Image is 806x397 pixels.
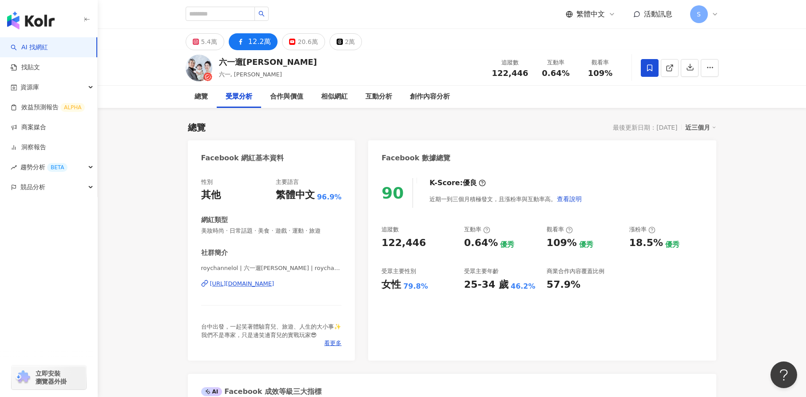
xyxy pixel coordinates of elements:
a: chrome extension立即安裝 瀏覽器外掛 [12,365,86,389]
a: 洞察報告 [11,143,46,152]
div: 互動率 [464,226,490,234]
span: 109% [588,69,613,78]
div: 122,446 [381,236,426,250]
div: 優秀 [665,240,679,250]
div: Facebook 網紅基本資料 [201,153,284,163]
div: 互動率 [539,58,573,67]
div: BETA [47,163,67,172]
div: 總覽 [195,91,208,102]
div: 追蹤數 [492,58,528,67]
div: 57.9% [547,278,580,292]
div: 109% [547,236,577,250]
span: 活動訊息 [644,10,672,18]
span: 美妝時尚 · 日常話題 · 美食 · 遊戲 · 運動 · 旅遊 [201,227,342,235]
span: 0.64% [542,69,569,78]
div: 總覽 [188,121,206,134]
div: 25-34 歲 [464,278,508,292]
a: 找貼文 [11,63,40,72]
div: 創作內容分析 [410,91,450,102]
button: 2萬 [330,33,362,50]
div: 優良 [463,178,477,188]
div: 合作與價值 [270,91,303,102]
div: 12.2萬 [248,36,271,48]
div: 受眾主要性別 [381,267,416,275]
div: K-Score : [429,178,486,188]
span: search [258,11,265,17]
div: 其他 [201,188,221,202]
div: 六一遛[PERSON_NAME] [219,56,317,67]
div: 20.6萬 [298,36,318,48]
span: S [697,9,701,19]
div: AI [201,387,222,396]
div: 主要語言 [276,178,299,186]
button: 查看說明 [556,190,582,208]
span: 競品分析 [20,177,45,197]
a: searchAI 找網紅 [11,43,48,52]
span: 台中出發，一起笑著體驗育兒、旅遊、人生的大小事✨ 我們不是專家，只是邊笑邊育兒的實戰玩家😎 [201,323,341,338]
span: 看更多 [324,339,341,347]
button: 5.4萬 [186,33,224,50]
span: 122,446 [492,68,528,78]
div: 最後更新日期：[DATE] [613,124,677,131]
div: 繁體中文 [276,188,315,202]
div: 近三個月 [685,122,716,133]
div: 2萬 [345,36,355,48]
div: 追蹤數 [381,226,399,234]
span: 查看說明 [557,195,582,202]
div: 受眾主要年齡 [464,267,499,275]
div: 90 [381,184,404,202]
span: roychannelol | 六一遛[PERSON_NAME] | roychannelol [201,264,342,272]
span: 立即安裝 瀏覽器外掛 [36,369,67,385]
div: 女性 [381,278,401,292]
span: 六一, [PERSON_NAME] [219,71,282,78]
div: 近期一到三個月積極發文，且漲粉率與互動率高。 [429,190,582,208]
div: 商業合作內容覆蓋比例 [547,267,604,275]
div: 社群簡介 [201,248,228,258]
div: 網紅類型 [201,215,228,225]
button: 20.6萬 [282,33,325,50]
div: 優秀 [579,240,593,250]
div: 性別 [201,178,213,186]
div: 相似網紅 [321,91,348,102]
img: KOL Avatar [186,55,212,81]
img: logo [7,12,55,29]
span: 資源庫 [20,77,39,97]
div: Facebook 成效等級三大指標 [201,387,322,397]
span: 96.9% [317,192,342,202]
span: 繁體中文 [576,9,605,19]
a: [URL][DOMAIN_NAME] [201,280,342,288]
div: Facebook 數據總覽 [381,153,450,163]
div: 受眾分析 [226,91,252,102]
div: 5.4萬 [201,36,217,48]
button: 12.2萬 [229,33,278,50]
div: 漲粉率 [629,226,655,234]
div: [URL][DOMAIN_NAME] [210,280,274,288]
div: 觀看率 [547,226,573,234]
iframe: Help Scout Beacon - Open [770,361,797,388]
a: 商案媒合 [11,123,46,132]
div: 觀看率 [584,58,617,67]
div: 0.64% [464,236,498,250]
div: 互動分析 [365,91,392,102]
span: rise [11,164,17,171]
a: 效益預測報告ALPHA [11,103,85,112]
div: 18.5% [629,236,663,250]
div: 79.8% [403,282,428,291]
div: 46.2% [511,282,536,291]
div: 優秀 [500,240,514,250]
img: chrome extension [14,370,32,385]
span: 趨勢分析 [20,157,67,177]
